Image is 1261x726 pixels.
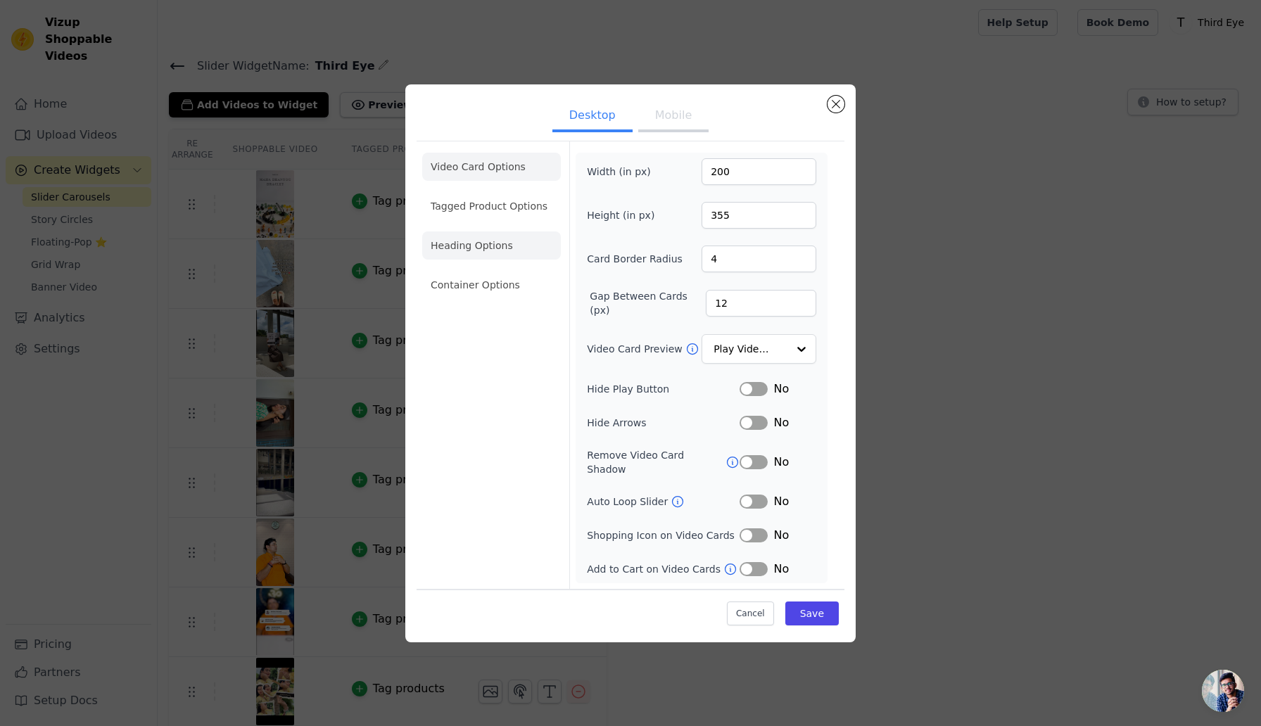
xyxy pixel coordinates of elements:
[773,381,789,397] span: No
[587,252,683,266] label: Card Border Radius
[773,454,789,471] span: No
[587,562,723,576] label: Add to Cart on Video Cards
[773,493,789,510] span: No
[773,414,789,431] span: No
[587,165,664,179] label: Width (in px)
[638,101,709,132] button: Mobile
[587,448,725,476] label: Remove Video Card Shadow
[422,231,561,260] li: Heading Options
[587,416,740,430] label: Hide Arrows
[587,495,671,509] label: Auto Loop Slider
[422,271,561,299] li: Container Options
[727,601,774,625] button: Cancel
[785,601,839,625] button: Save
[587,528,740,542] label: Shopping Icon on Video Cards
[587,208,664,222] label: Height (in px)
[773,561,789,578] span: No
[1202,670,1244,712] div: Open chat
[587,342,685,356] label: Video Card Preview
[422,153,561,181] li: Video Card Options
[828,96,844,113] button: Close modal
[587,382,740,396] label: Hide Play Button
[422,192,561,220] li: Tagged Product Options
[590,289,706,317] label: Gap Between Cards (px)
[552,101,633,132] button: Desktop
[773,527,789,544] span: No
